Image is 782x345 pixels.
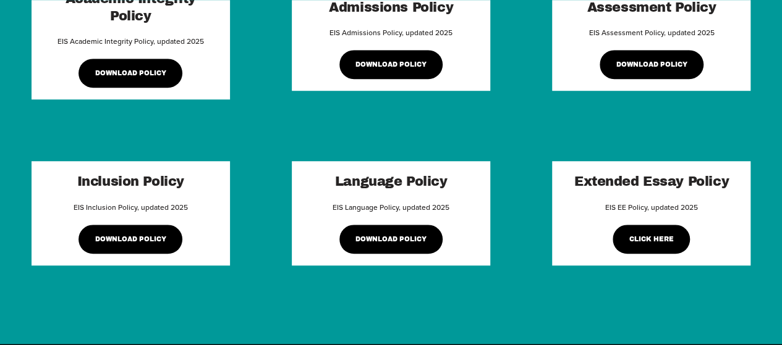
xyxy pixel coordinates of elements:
a: DOWNLOAD POLICY [79,59,182,88]
a: DOWNLOAD POLICY [339,225,443,254]
a: DOWNLOAD POLICY [600,50,703,79]
p: EIS EE Policy, updated 2025 [564,201,739,214]
h2: Language Policy [304,173,478,190]
h2: Extended Essay Policy [564,173,739,190]
p: EIS Inclusion Policy, updated 2025 [43,201,218,214]
p: EIS Language Policy, updated 2025 [304,201,478,214]
p: EIS Academic Integrity Policy, updated 2025 [43,35,218,48]
a: DOWNLOAD POLICY [339,50,443,79]
h2: Inclusion Policy [43,173,218,190]
a: DOWNLOAD POLICY [79,225,182,254]
p: EIS Admissions Policy, updated 2025 [304,26,478,39]
p: EIS Assessment Policy, updated 2025 [564,26,739,39]
a: Click Here [613,225,690,254]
